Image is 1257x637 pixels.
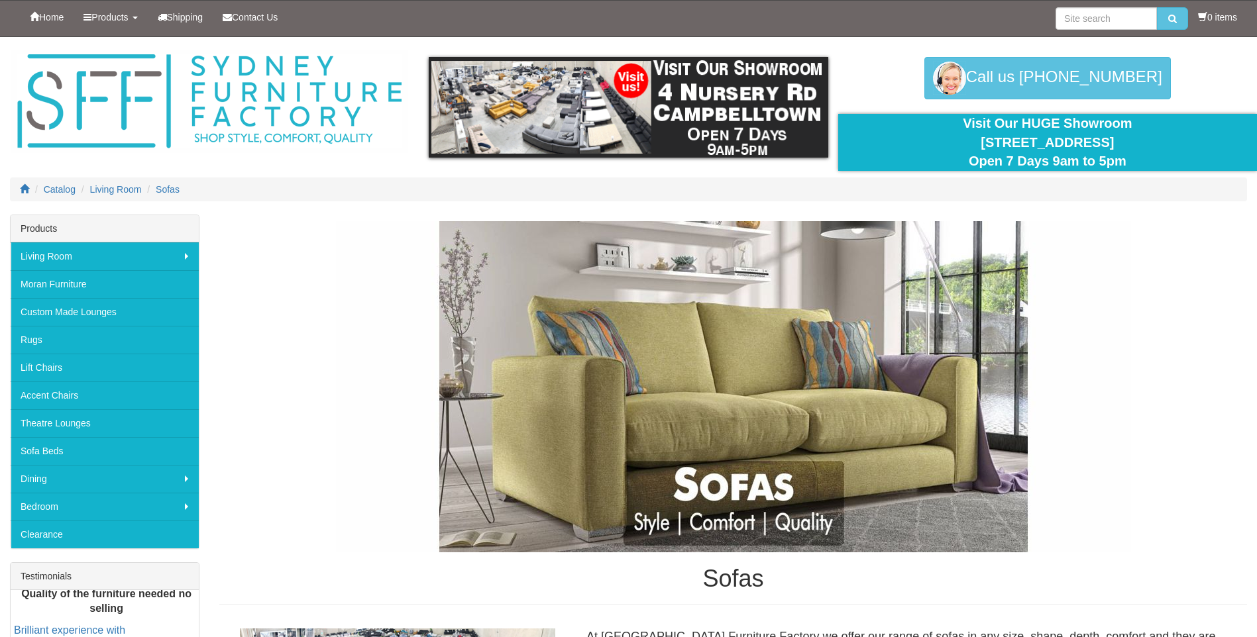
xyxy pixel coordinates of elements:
[232,12,278,23] span: Contact Us
[11,50,408,153] img: Sydney Furniture Factory
[11,298,199,326] a: Custom Made Lounges
[20,1,74,34] a: Home
[11,493,199,520] a: Bedroom
[44,184,76,195] a: Catalog
[11,520,199,548] a: Clearance
[11,326,199,354] a: Rugs
[11,215,199,242] div: Products
[219,565,1247,592] h1: Sofas
[336,221,1131,552] img: Sofas
[90,184,142,195] a: Living Room
[1198,11,1237,24] li: 0 items
[11,409,199,437] a: Theatre Lounges
[1056,7,1157,30] input: Site search
[11,270,199,298] a: Moran Furniture
[21,588,191,614] b: Quality of the furniture needed no selling
[74,1,147,34] a: Products
[156,184,180,195] a: Sofas
[11,465,199,493] a: Dining
[848,114,1247,171] div: Visit Our HUGE Showroom [STREET_ADDRESS] Open 7 Days 9am to 5pm
[167,12,203,23] span: Shipping
[11,437,199,465] a: Sofa Beds
[39,12,64,23] span: Home
[11,354,199,381] a: Lift Chairs
[148,1,213,34] a: Shipping
[91,12,128,23] span: Products
[213,1,288,34] a: Contact Us
[11,563,199,590] div: Testimonials
[11,381,199,409] a: Accent Chairs
[11,242,199,270] a: Living Room
[429,57,828,158] img: showroom.gif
